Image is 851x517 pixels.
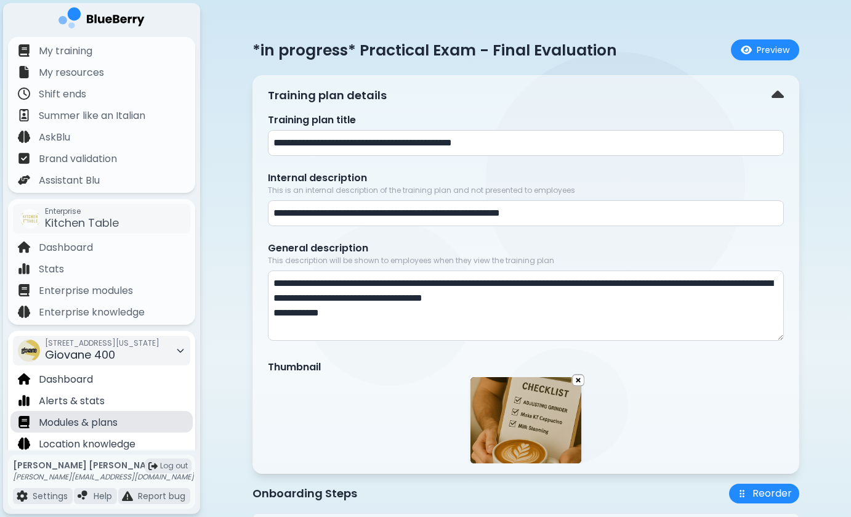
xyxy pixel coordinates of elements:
[268,87,387,104] p: Training plan details
[18,174,30,186] img: file icon
[39,262,64,277] p: Stats
[39,372,93,387] p: Dashboard
[18,416,30,428] img: file icon
[138,491,185,502] p: Report bug
[39,240,93,255] p: Dashboard
[122,491,133,502] img: file icon
[39,283,133,298] p: Enterprise modules
[45,347,115,362] span: Giovane 400
[573,374,584,387] img: upload
[268,185,784,195] p: This is an internal description of the training plan and not presented to employees
[18,394,30,407] img: file icon
[18,438,30,450] img: file icon
[33,491,68,502] p: Settings
[252,40,617,60] h1: *in progress* Practical Exam - Final Evaluation
[18,109,30,121] img: file icon
[20,209,40,229] img: company thumbnail
[45,338,159,348] span: [STREET_ADDRESS][US_STATE]
[160,461,188,471] span: Log out
[45,206,119,216] span: Enterprise
[18,88,30,100] img: file icon
[18,373,30,385] img: file icon
[39,437,135,452] p: Location knowledge
[39,394,105,409] p: Alerts & stats
[18,340,40,362] img: company thumbnail
[18,241,30,253] img: file icon
[78,491,89,502] img: file icon
[17,491,28,502] img: file icon
[731,39,799,60] button: Preview
[18,152,30,165] img: file icon
[729,484,799,503] button: Reorder
[18,263,30,275] img: file icon
[18,66,30,78] img: file icon
[772,86,784,105] img: down chevron
[268,113,784,128] p: Training plan title
[58,7,145,33] img: company logo
[741,45,752,55] img: Preview
[45,215,119,230] span: Kitchen Table
[39,415,118,430] p: Modules & plans
[252,485,357,502] h2: Onboarding Steps
[470,377,581,463] img: bd2e542d-069b-4adc-bb59-22114e26402b-ChatGPT_Image_Aug_7__2025_at_03_32_20_PM.png
[94,491,112,502] p: Help
[18,306,30,318] img: file icon
[268,360,784,375] p: Thumbnail
[268,171,784,185] p: Internal description
[736,488,748,499] img: Reorder
[18,44,30,57] img: file icon
[148,462,158,471] img: logout
[39,44,92,59] p: My training
[39,87,86,102] p: Shift ends
[18,131,30,143] img: file icon
[39,108,145,123] p: Summer like an Italian
[39,152,117,166] p: Brand validation
[268,256,784,266] p: This description will be shown to employees when they view the training plan
[13,460,194,471] p: [PERSON_NAME] [PERSON_NAME]
[39,130,70,145] p: AskBlu
[39,65,104,80] p: My resources
[39,305,145,320] p: Enterprise knowledge
[268,241,784,256] p: General description
[39,173,100,188] p: Assistant Blu
[13,472,194,482] p: [PERSON_NAME][EMAIL_ADDRESS][DOMAIN_NAME]
[18,284,30,296] img: file icon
